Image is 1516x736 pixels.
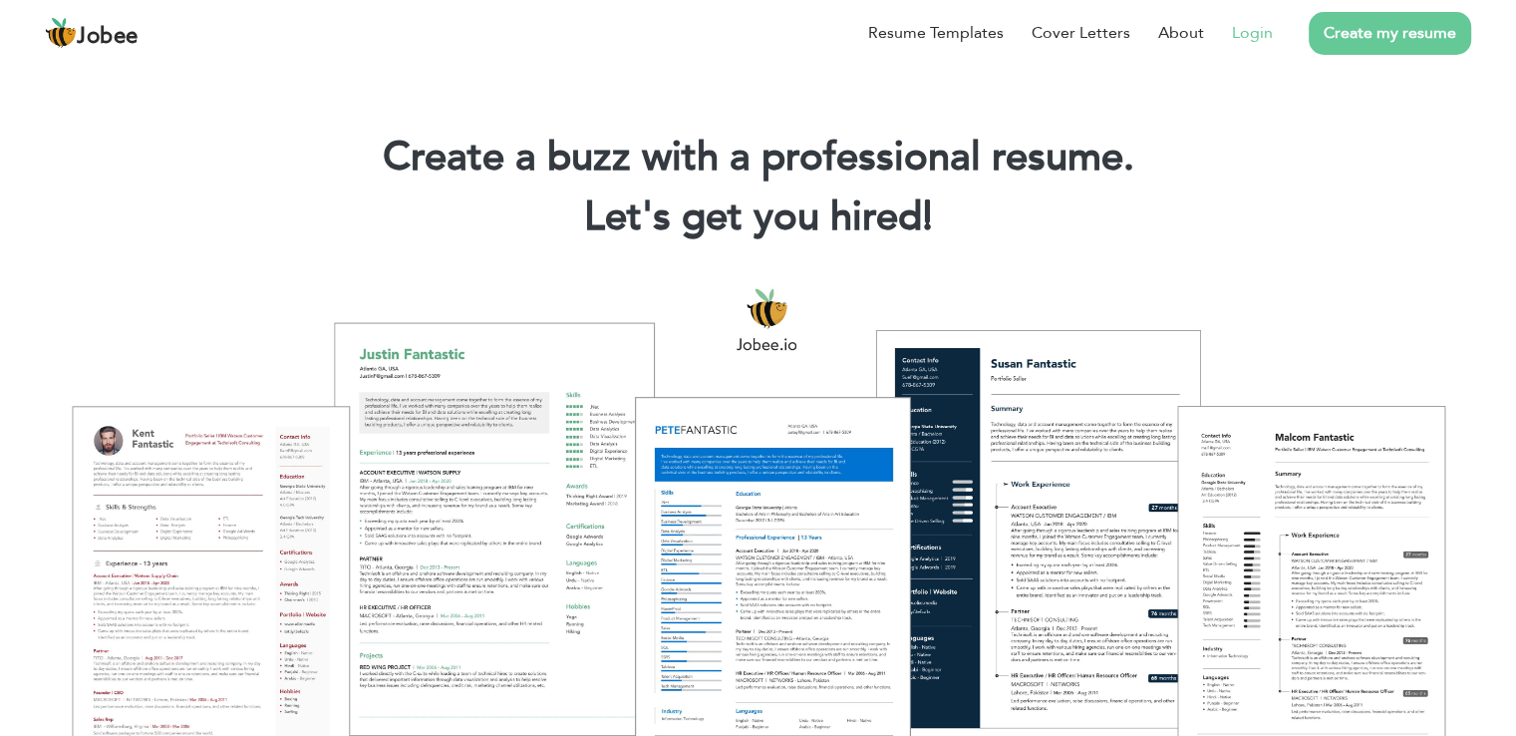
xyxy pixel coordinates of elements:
span: | [923,189,932,244]
a: Resume Templates [868,21,1004,45]
h2: Let's [30,191,1486,243]
span: Jobee [77,26,139,48]
a: Login [1232,21,1273,45]
a: Jobee [45,17,139,49]
a: About [1158,21,1204,45]
h1: Create a buzz with a professional resume. [30,132,1486,184]
span: get you hired! [682,189,933,244]
a: Cover Letters [1032,21,1130,45]
img: jobee.io [45,17,77,49]
a: Create my resume [1309,12,1471,55]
